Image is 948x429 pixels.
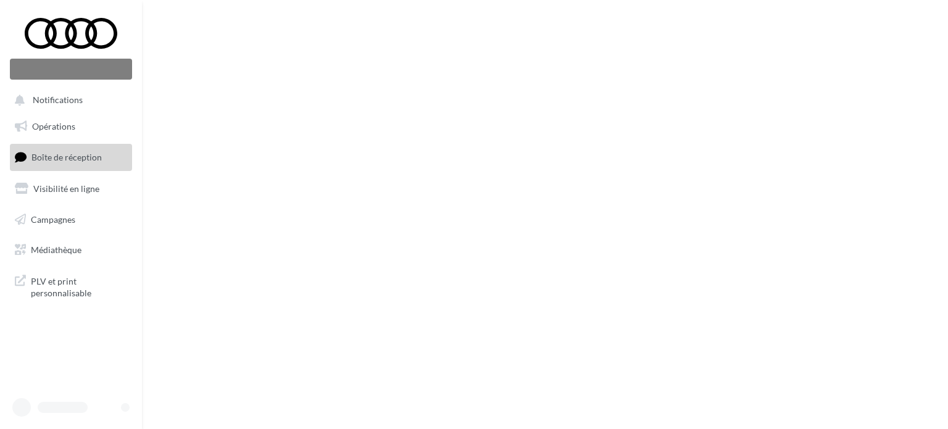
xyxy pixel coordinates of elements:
span: Médiathèque [31,244,81,255]
a: Visibilité en ligne [7,176,135,202]
span: Notifications [33,95,83,106]
a: PLV et print personnalisable [7,268,135,304]
a: Campagnes [7,207,135,233]
a: Opérations [7,114,135,140]
span: Visibilité en ligne [33,183,99,194]
a: Médiathèque [7,237,135,263]
a: Boîte de réception [7,144,135,170]
div: Nouvelle campagne [10,59,132,80]
span: Campagnes [31,214,75,224]
span: Boîte de réception [31,152,102,162]
span: Opérations [32,121,75,131]
span: PLV et print personnalisable [31,273,127,299]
